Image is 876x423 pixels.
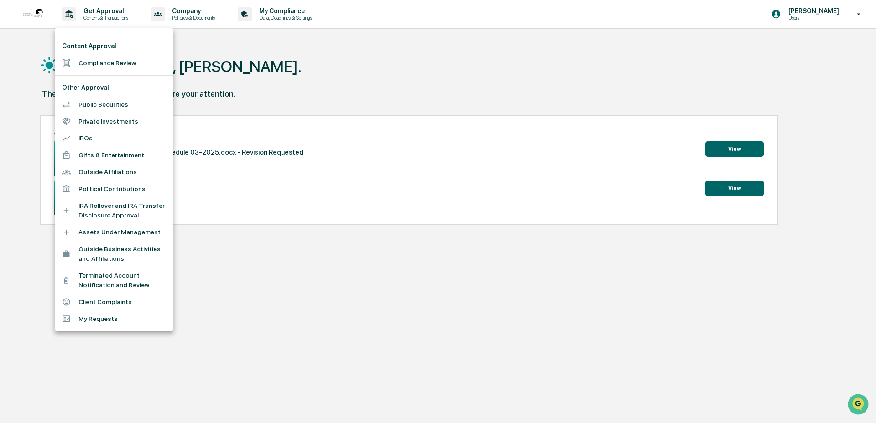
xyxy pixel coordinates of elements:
[31,79,115,86] div: We're available if you need us!
[55,96,173,113] li: Public Securities
[66,116,73,123] div: 🗄️
[55,147,173,164] li: Gifts & Entertainment
[55,224,173,241] li: Assets Under Management
[55,310,173,327] li: My Requests
[5,111,63,128] a: 🖐️Preclearance
[847,393,871,418] iframe: Open customer support
[55,130,173,147] li: IPOs
[9,133,16,140] div: 🔎
[55,241,173,267] li: Outside Business Activities and Affiliations
[9,116,16,123] div: 🖐️
[55,294,173,310] li: Client Complaints
[55,113,173,130] li: Private Investments
[18,115,59,124] span: Preclearance
[9,70,26,86] img: 1746055101610-c473b297-6a78-478c-a979-82029cc54cd1
[5,129,61,145] a: 🔎Data Lookup
[18,132,57,141] span: Data Lookup
[91,155,110,161] span: Pylon
[55,55,173,72] li: Compliance Review
[55,267,173,294] li: Terminated Account Notification and Review
[55,181,173,197] li: Political Contributions
[55,38,173,55] li: Content Approval
[64,154,110,161] a: Powered byPylon
[55,79,173,96] li: Other Approval
[75,115,113,124] span: Attestations
[31,70,150,79] div: Start new chat
[63,111,117,128] a: 🗄️Attestations
[9,19,166,34] p: How can we help?
[55,164,173,181] li: Outside Affiliations
[155,72,166,83] button: Start new chat
[55,197,173,224] li: IRA Rollover and IRA Transfer Disclosure Approval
